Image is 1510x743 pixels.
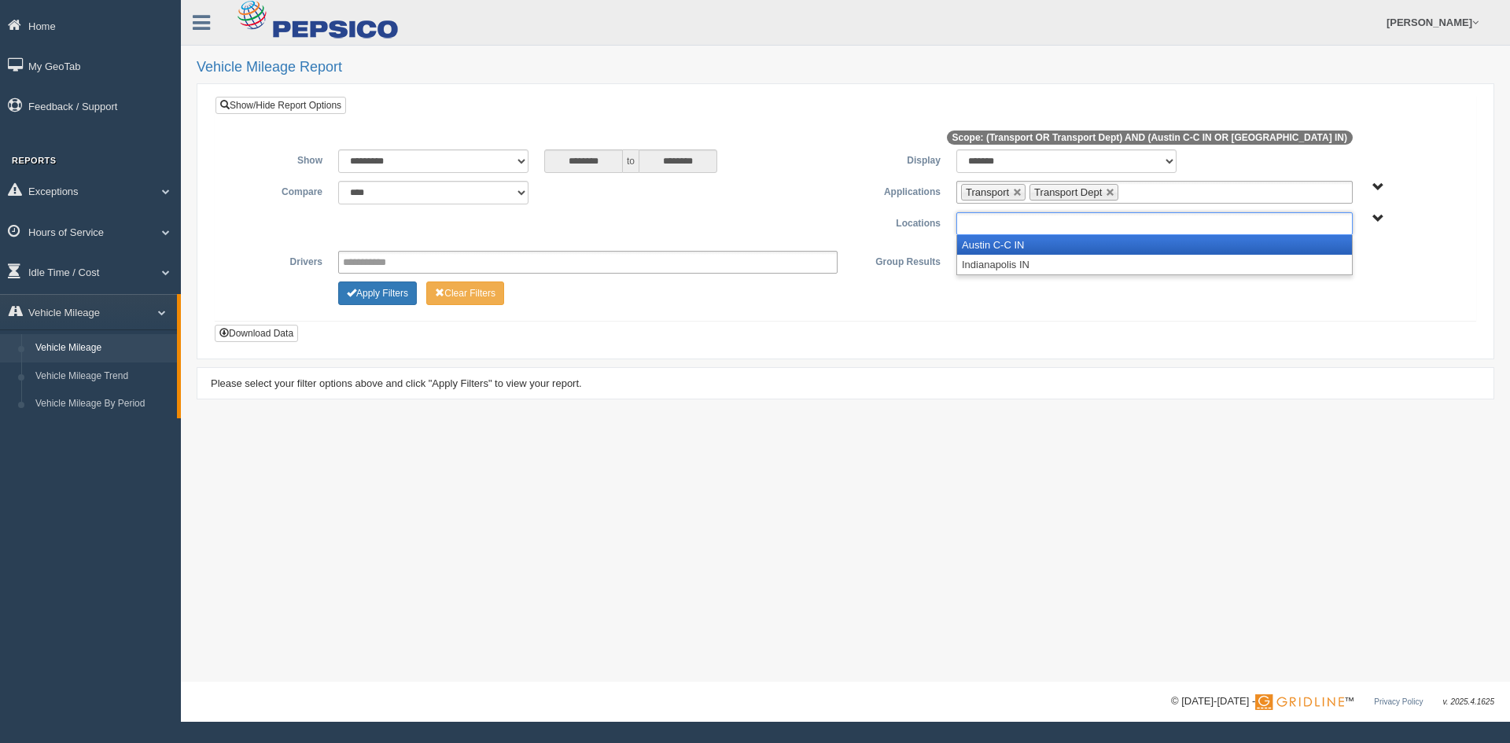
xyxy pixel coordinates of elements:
span: v. 2025.4.1625 [1443,697,1494,706]
label: Group Results [845,251,948,270]
span: Scope: (Transport OR Transport Dept) AND (Austin C-C IN OR [GEOGRAPHIC_DATA] IN) [947,131,1353,145]
label: Locations [845,212,948,231]
a: Vehicle Mileage By Period [28,390,177,418]
button: Change Filter Options [338,281,417,305]
label: Display [845,149,948,168]
label: Drivers [227,251,330,270]
img: Gridline [1255,694,1344,710]
div: © [DATE]-[DATE] - ™ [1171,693,1494,710]
span: to [623,149,639,173]
li: Indianapolis IN [957,255,1352,274]
a: Vehicle Mileage [28,334,177,362]
a: Privacy Policy [1374,697,1423,706]
label: Applications [845,181,948,200]
h2: Vehicle Mileage Report [197,60,1494,75]
button: Change Filter Options [426,281,504,305]
span: Transport [966,186,1009,198]
li: Austin C-C IN [957,235,1352,255]
span: Please select your filter options above and click "Apply Filters" to view your report. [211,377,582,389]
label: Compare [227,181,330,200]
label: Show [227,149,330,168]
a: Vehicle Mileage Trend [28,362,177,391]
span: Transport Dept [1034,186,1102,198]
button: Download Data [215,325,298,342]
a: Show/Hide Report Options [215,97,346,114]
